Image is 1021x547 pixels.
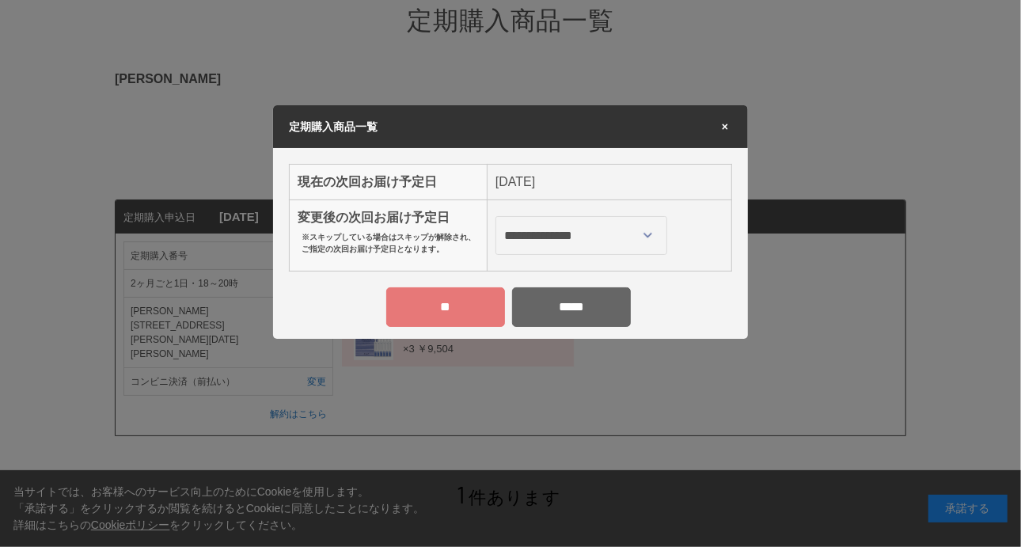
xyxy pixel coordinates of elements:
th: 変更後の次回お届け予定日 [290,199,488,271]
p: ※スキップしている場合はスキップが解除され、ご指定の次回お届け予定日となります。 [302,231,479,255]
span: 定期購入商品一覧 [289,120,378,133]
th: 現在の次回お届け予定日 [290,164,488,199]
span: × [718,121,732,132]
td: [DATE] [488,164,732,199]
